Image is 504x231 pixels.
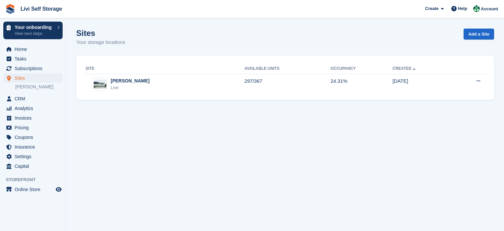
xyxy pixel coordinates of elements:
img: Image of Livingston site [94,79,106,89]
img: Accounts [473,5,480,12]
a: Livi Self Storage [18,3,65,14]
a: menu [3,133,63,142]
div: Live [111,84,149,91]
h1: Sites [76,29,125,38]
span: Analytics [15,104,54,113]
th: Available Units [244,63,330,74]
a: Created [393,66,417,71]
span: Invoices [15,113,54,123]
span: Home [15,45,54,54]
a: [PERSON_NAME] [15,84,63,90]
p: View next steps [15,31,54,37]
a: menu [3,64,63,73]
a: menu [3,142,63,152]
td: 297/367 [244,74,330,94]
img: stora-icon-8386f47178a22dfd0bd8f6a31ec36ba5ce8667c1dd55bd0f319d3a0aa187defe.svg [5,4,15,14]
span: Capital [15,162,54,171]
span: Create [425,5,438,12]
span: CRM [15,94,54,103]
td: [DATE] [393,74,452,94]
p: Your storage locations [76,39,125,46]
span: Storefront [6,176,66,183]
a: menu [3,54,63,63]
span: Online Store [15,185,54,194]
span: Pricing [15,123,54,132]
th: Occupancy [330,63,392,74]
span: Settings [15,152,54,161]
span: Tasks [15,54,54,63]
a: menu [3,152,63,161]
a: menu [3,123,63,132]
a: menu [3,185,63,194]
a: menu [3,162,63,171]
a: menu [3,94,63,103]
a: menu [3,104,63,113]
a: menu [3,45,63,54]
span: Coupons [15,133,54,142]
a: Add a Site [464,29,494,40]
span: Account [481,6,498,12]
span: Sites [15,73,54,83]
a: menu [3,113,63,123]
span: Insurance [15,142,54,152]
a: menu [3,73,63,83]
span: Help [458,5,467,12]
p: Your onboarding [15,25,54,30]
div: [PERSON_NAME] [111,77,149,84]
td: 24.31% [330,74,392,94]
a: Your onboarding View next steps [3,22,63,39]
th: Site [84,63,244,74]
a: Preview store [55,185,63,193]
span: Subscriptions [15,64,54,73]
